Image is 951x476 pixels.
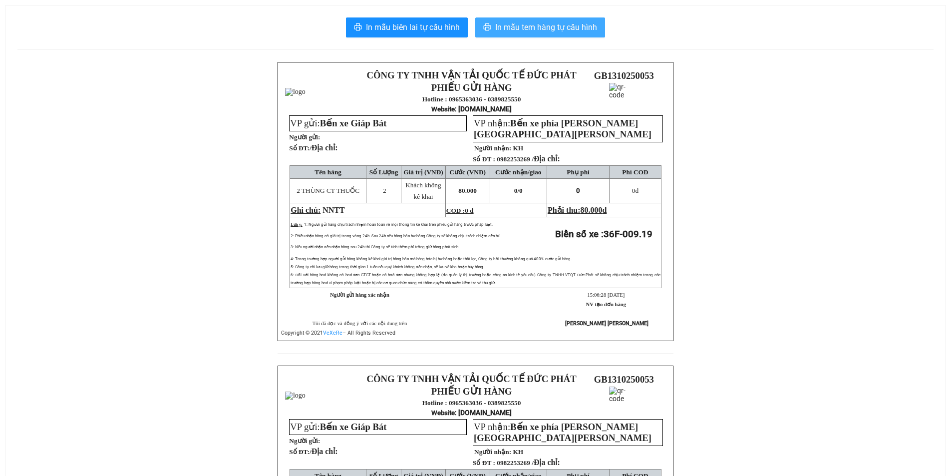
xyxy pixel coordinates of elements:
span: Địa chỉ: [312,143,338,152]
span: Địa chỉ: [534,154,560,163]
span: VP gửi: [290,422,386,432]
strong: Người gửi hàng xác nhận [330,292,389,298]
span: 6: Đối với hàng hoá không có hoá đơn GTGT hoặc có hoá đơn nhưng không hợp lệ (do quản lý thị trườ... [291,273,660,285]
span: đ [603,206,607,214]
span: 0982253269 / [497,459,560,467]
span: 2 [383,187,386,194]
span: printer [354,23,362,32]
span: 5: Công ty chỉ lưu giữ hàng trong thời gian 1 tuần nếu quý khách không đến nhận, sẽ lưu về kho ho... [291,265,484,269]
strong: Số ĐT : [473,155,495,163]
strong: Người nhận: [474,448,511,456]
span: Bến xe Giáp Bát [320,118,387,128]
span: / [310,144,338,152]
img: qr-code [609,387,639,417]
span: Khách không kê khai [405,181,441,200]
strong: : [DOMAIN_NAME] [431,409,512,417]
span: GB1310250053 [594,374,654,385]
span: Giá trị (VNĐ) [403,168,443,176]
img: logo [285,88,306,96]
span: 80.000 [581,206,603,214]
img: qr-code [609,83,639,113]
span: 80.000 [458,187,477,194]
span: 0 [632,187,635,194]
span: In mẫu biên lai tự cấu hình [366,21,460,33]
span: Cước nhận/giao [495,168,542,176]
strong: [PERSON_NAME] [PERSON_NAME] [565,320,648,327]
strong: Người gửi: [289,437,320,445]
span: 3: Nếu người nhận đến nhận hàng sau 24h thì Công ty sẽ tính thêm phí trông giữ hàng phát sinh. [291,245,459,249]
span: Website [431,409,455,417]
strong: PHIẾU GỬI HÀNG [431,82,512,93]
img: logo [285,392,306,400]
span: 0982253269 / [497,155,560,163]
span: Tên hàng [315,168,341,176]
strong: Số ĐT: [289,144,337,152]
span: Địa chỉ: [312,447,338,456]
span: Copyright © 2021 – All Rights Reserved [281,330,395,336]
strong: Hotline : 0965363036 - 0389825550 [422,399,521,407]
strong: CÔNG TY TNHH VẬN TẢI QUỐC TẾ ĐỨC PHÁT [367,374,577,384]
span: VP nhận: [474,422,651,443]
span: Tôi đã đọc và đồng ý với các nội dung trên [313,321,407,326]
strong: : [DOMAIN_NAME] [431,105,512,113]
span: 0 đ [465,207,473,214]
strong: PHIẾU GỬI HÀNG [431,386,512,397]
span: Số Lượng [369,168,398,176]
span: 2 THÙNG CT THUỐC [297,187,359,194]
span: 0 [576,187,580,194]
span: 36F-009.19 [604,229,652,240]
button: printerIn mẫu tem hàng tự cấu hình [475,17,605,37]
span: Phụ phí [567,168,589,176]
span: Phí COD [622,168,648,176]
span: 0 [519,187,523,194]
strong: Số ĐT : [473,459,495,467]
span: Ghi chú: [291,206,320,214]
strong: Người nhận: [474,144,511,152]
strong: Biển số xe : [555,229,652,240]
button: printerIn mẫu biên lai tự cấu hình [346,17,468,37]
span: 0/ [514,187,523,194]
span: Bến xe phía [PERSON_NAME][GEOGRAPHIC_DATA][PERSON_NAME] [474,422,651,443]
span: VP gửi: [290,118,386,128]
span: printer [483,23,491,32]
strong: NV tạo đơn hàng [586,302,626,307]
span: đ [632,187,638,194]
a: VeXeRe [323,330,342,336]
span: Lưu ý: [291,222,302,227]
strong: Số ĐT: [289,448,337,456]
span: 4: Trong trường hợp người gửi hàng không kê khai giá trị hàng hóa mà hàng hóa bị hư hỏng hoặc thấ... [291,257,572,261]
span: Bến xe phía [PERSON_NAME][GEOGRAPHIC_DATA][PERSON_NAME] [474,118,651,139]
span: Địa chỉ: [534,458,560,467]
strong: Hotline : 0965363036 - 0389825550 [422,95,521,103]
span: Phải thu: [548,206,607,214]
span: COD : [446,207,474,214]
span: 1: Người gửi hàng chịu trách nhiệm hoàn toàn về mọi thông tin kê khai trên phiếu gửi hàng trước p... [304,222,493,227]
strong: CÔNG TY TNHH VẬN TẢI QUỐC TẾ ĐỨC PHÁT [367,70,577,80]
span: In mẫu tem hàng tự cấu hình [495,21,597,33]
span: 2: Phiếu nhận hàng có giá trị trong vòng 24h. Sau 24h nếu hàng hóa hư hỏng Công ty sẽ không chịu ... [291,234,501,238]
span: Bến xe Giáp Bát [320,422,387,432]
span: KH [513,448,523,456]
span: / [310,448,338,456]
span: Cước (VNĐ) [449,168,486,176]
span: NNTT [322,206,344,214]
span: VP nhận: [474,118,651,139]
strong: Người gửi: [289,133,320,141]
span: GB1310250053 [594,70,654,81]
span: KH [513,144,523,152]
span: Website [431,105,455,113]
span: 15:06:28 [DATE] [587,292,625,298]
